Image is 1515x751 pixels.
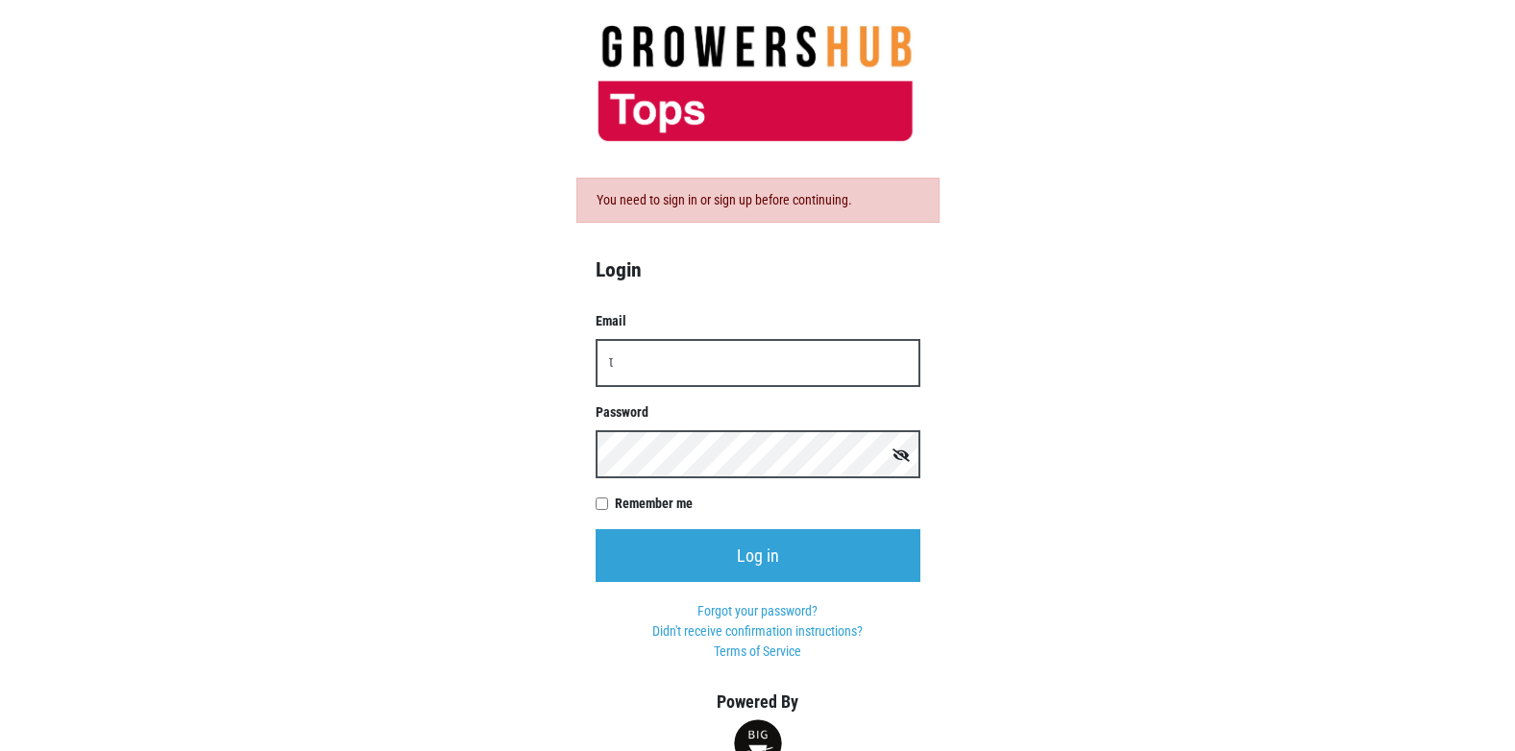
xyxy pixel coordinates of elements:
a: Didn't receive confirmation instructions? [652,623,863,639]
label: Email [596,311,920,331]
img: 279edf242af8f9d49a69d9d2afa010fb.png [566,24,950,143]
input: Log in [596,529,920,582]
div: You need to sign in or sign up before continuing. [576,178,940,223]
h4: Login [596,257,920,282]
label: Password [596,402,920,423]
a: Forgot your password? [697,603,818,618]
a: Terms of Service [714,643,801,659]
h5: Powered By [566,691,950,713]
label: Remember me [615,494,920,514]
